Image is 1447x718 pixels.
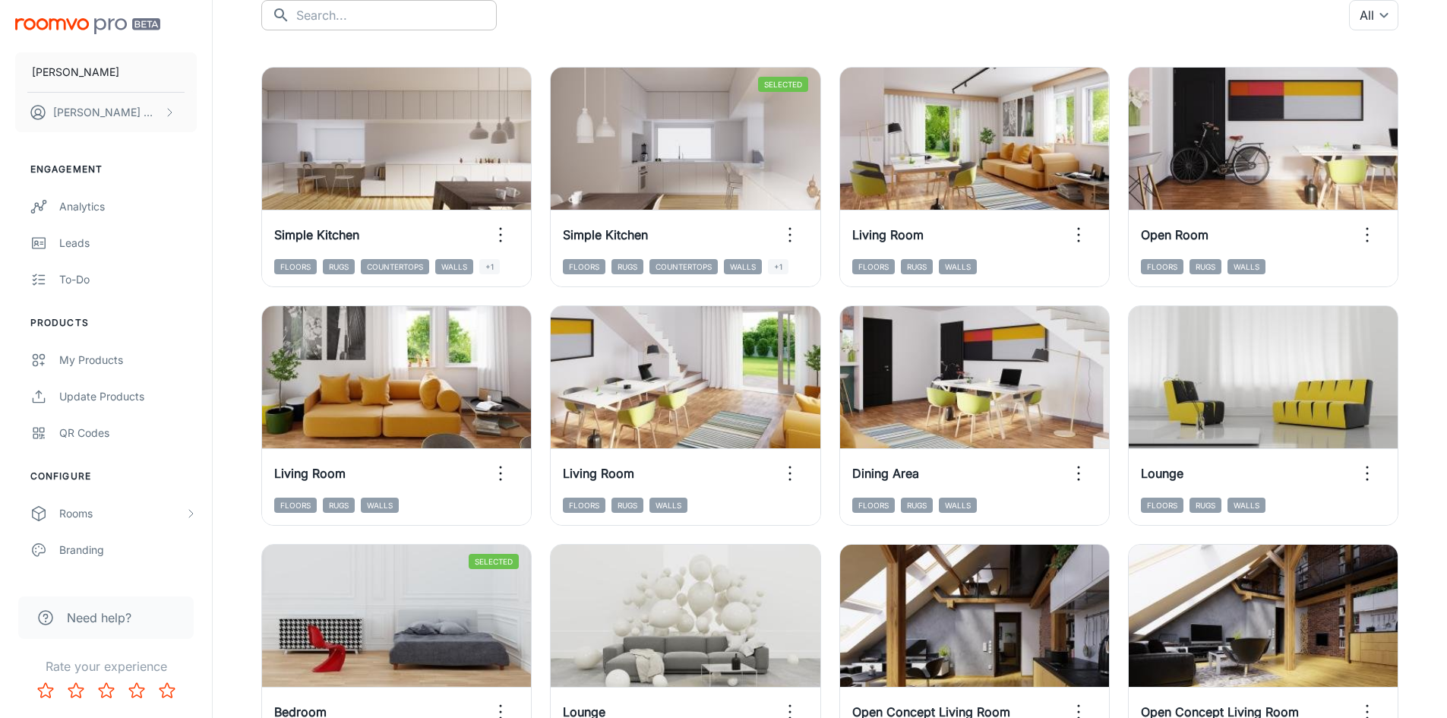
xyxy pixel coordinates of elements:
[901,259,933,274] span: Rugs
[563,259,605,274] span: Floors
[59,198,197,215] div: Analytics
[323,498,355,513] span: Rugs
[479,259,500,274] span: +1
[274,259,317,274] span: Floors
[611,498,643,513] span: Rugs
[59,388,197,405] div: Update Products
[435,259,473,274] span: Walls
[361,259,429,274] span: Countertops
[939,498,977,513] span: Walls
[758,77,808,92] span: Selected
[53,104,160,121] p: [PERSON_NAME] Naqvi
[1227,498,1265,513] span: Walls
[32,64,119,81] p: [PERSON_NAME]
[852,259,895,274] span: Floors
[361,498,399,513] span: Walls
[768,259,788,274] span: +1
[15,52,197,92] button: [PERSON_NAME]
[323,259,355,274] span: Rugs
[15,18,160,34] img: Roomvo PRO Beta
[939,259,977,274] span: Walls
[1141,259,1183,274] span: Floors
[649,259,718,274] span: Countertops
[724,259,762,274] span: Walls
[563,464,634,482] h6: Living Room
[274,498,317,513] span: Floors
[1227,259,1265,274] span: Walls
[59,271,197,288] div: To-do
[901,498,933,513] span: Rugs
[852,464,919,482] h6: Dining Area
[1141,498,1183,513] span: Floors
[59,235,197,251] div: Leads
[15,93,197,132] button: [PERSON_NAME] Naqvi
[59,542,197,558] div: Branding
[59,425,197,441] div: QR Codes
[152,675,182,706] button: Rate 5 star
[1190,498,1221,513] span: Rugs
[12,657,200,675] p: Rate your experience
[649,498,687,513] span: Walls
[469,554,519,569] span: Selected
[852,498,895,513] span: Floors
[61,675,91,706] button: Rate 2 star
[563,498,605,513] span: Floors
[1141,464,1183,482] h6: Lounge
[274,464,346,482] h6: Living Room
[611,259,643,274] span: Rugs
[274,226,359,244] h6: Simple Kitchen
[59,352,197,368] div: My Products
[122,675,152,706] button: Rate 4 star
[852,226,924,244] h6: Living Room
[67,609,131,627] span: Need help?
[563,226,648,244] h6: Simple Kitchen
[30,675,61,706] button: Rate 1 star
[91,675,122,706] button: Rate 3 star
[59,505,185,522] div: Rooms
[59,578,197,595] div: Texts
[1190,259,1221,274] span: Rugs
[1141,226,1208,244] h6: Open Room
